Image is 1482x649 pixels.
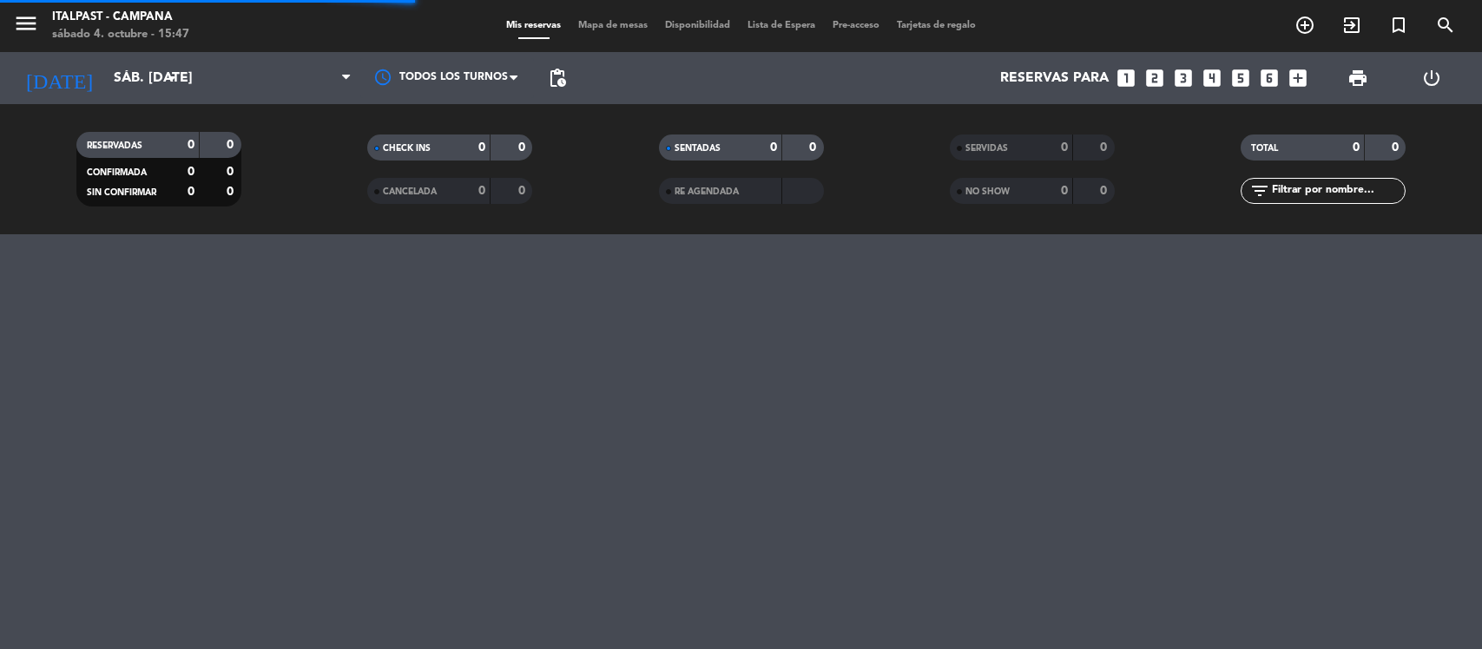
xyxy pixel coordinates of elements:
[1061,185,1068,197] strong: 0
[965,187,1010,196] span: NO SHOW
[478,141,485,154] strong: 0
[161,68,182,88] i: arrow_drop_down
[1395,52,1469,104] div: LOG OUT
[1388,15,1409,36] i: turned_in_not
[965,144,1008,153] span: SERVIDAS
[383,187,437,196] span: CANCELADA
[888,21,985,30] span: Tarjetas de regalo
[1421,68,1442,88] i: power_settings_new
[1258,67,1281,89] i: looks_6
[1341,15,1362,36] i: exit_to_app
[518,141,529,154] strong: 0
[518,185,529,197] strong: 0
[1353,141,1360,154] strong: 0
[497,21,570,30] span: Mis reservas
[1100,185,1110,197] strong: 0
[1000,70,1109,87] span: Reservas para
[824,21,888,30] span: Pre-acceso
[13,10,39,43] button: menu
[1270,181,1405,200] input: Filtrar por nombre...
[13,59,105,97] i: [DATE]
[87,141,142,150] span: RESERVADAS
[675,187,739,196] span: RE AGENDADA
[547,68,568,88] span: pending_actions
[227,139,237,151] strong: 0
[1201,67,1223,89] i: looks_4
[1435,15,1456,36] i: search
[739,21,824,30] span: Lista de Espera
[188,139,194,151] strong: 0
[1100,141,1110,154] strong: 0
[478,185,485,197] strong: 0
[1249,180,1270,201] i: filter_list
[1294,15,1315,36] i: add_circle_outline
[1143,67,1166,89] i: looks_two
[1347,68,1368,88] span: print
[227,166,237,178] strong: 0
[1229,67,1252,89] i: looks_5
[1115,67,1137,89] i: looks_one
[1287,67,1309,89] i: add_box
[809,141,820,154] strong: 0
[383,144,431,153] span: CHECK INS
[188,166,194,178] strong: 0
[675,144,721,153] span: SENTADAS
[52,9,189,26] div: Italpast - Campana
[570,21,656,30] span: Mapa de mesas
[13,10,39,36] i: menu
[1392,141,1402,154] strong: 0
[656,21,739,30] span: Disponibilidad
[1061,141,1068,154] strong: 0
[87,168,147,177] span: CONFIRMADA
[1251,144,1278,153] span: TOTAL
[52,26,189,43] div: sábado 4. octubre - 15:47
[87,188,156,197] span: SIN CONFIRMAR
[1172,67,1195,89] i: looks_3
[227,186,237,198] strong: 0
[770,141,777,154] strong: 0
[188,186,194,198] strong: 0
